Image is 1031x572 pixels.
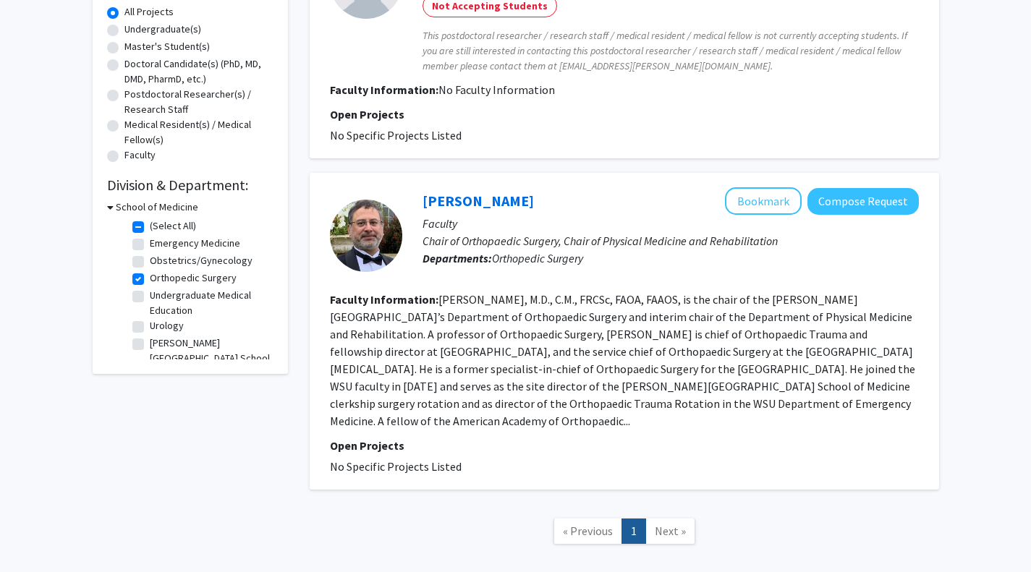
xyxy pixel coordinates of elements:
[150,318,184,333] label: Urology
[330,437,919,454] p: Open Projects
[423,232,919,249] p: Chair of Orthopaedic Surgery, Chair of Physical Medicine and Rehabilitation
[124,4,174,20] label: All Projects
[725,187,802,215] button: Add Rahul Vaidya to Bookmarks
[150,336,270,396] label: [PERSON_NAME][GEOGRAPHIC_DATA] School of Medicine - Department of Emergency Medicine
[330,292,438,307] b: Faculty Information:
[124,87,273,117] label: Postdoctoral Researcher(s) / Research Staff
[645,518,695,544] a: Next Page
[150,218,196,234] label: (Select All)
[310,504,939,563] nav: Page navigation
[124,39,210,54] label: Master's Student(s)
[124,22,201,37] label: Undergraduate(s)
[330,459,462,474] span: No Specific Projects Listed
[621,518,646,544] a: 1
[150,236,240,251] label: Emergency Medicine
[150,253,253,268] label: Obstetrics/Gynecology
[330,292,915,428] fg-read-more: [PERSON_NAME], M.D., C.M., FRCSc, FAOA, FAAOS, is the chair of the [PERSON_NAME][GEOGRAPHIC_DATA]...
[423,192,534,210] a: [PERSON_NAME]
[124,148,156,163] label: Faculty
[330,128,462,142] span: No Specific Projects Listed
[423,215,919,232] p: Faculty
[423,28,919,74] span: This postdoctoral researcher / research staff / medical resident / medical fellow is not currentl...
[150,288,270,318] label: Undergraduate Medical Education
[124,117,273,148] label: Medical Resident(s) / Medical Fellow(s)
[492,251,583,265] span: Orthopedic Surgery
[116,200,198,215] h3: School of Medicine
[124,56,273,87] label: Doctoral Candidate(s) (PhD, MD, DMD, PharmD, etc.)
[150,270,237,286] label: Orthopedic Surgery
[655,524,686,538] span: Next »
[330,82,438,97] b: Faculty Information:
[807,188,919,215] button: Compose Request to Rahul Vaidya
[553,518,622,544] a: Previous Page
[438,82,555,97] span: No Faculty Information
[330,106,919,123] p: Open Projects
[107,176,273,194] h2: Division & Department:
[563,524,613,538] span: « Previous
[11,507,61,561] iframe: Chat
[423,251,492,265] b: Departments:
